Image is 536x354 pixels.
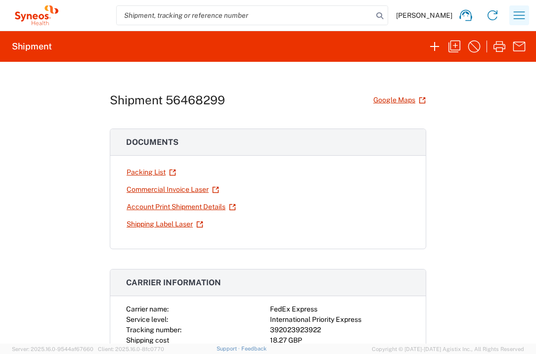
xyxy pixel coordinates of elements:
[126,315,168,323] span: Service level:
[126,326,181,334] span: Tracking number:
[126,216,204,233] a: Shipping Label Laser
[126,336,169,344] span: Shipping cost
[396,11,452,20] span: [PERSON_NAME]
[126,137,179,147] span: Documents
[98,346,164,352] span: Client: 2025.16.0-8fc0770
[372,345,524,354] span: Copyright © [DATE]-[DATE] Agistix Inc., All Rights Reserved
[270,314,410,325] div: International Priority Express
[110,93,225,107] h1: Shipment 56468299
[126,164,177,181] a: Packing List
[126,278,221,287] span: Carrier information
[126,305,169,313] span: Carrier name:
[270,325,410,335] div: 392023923922
[117,6,373,25] input: Shipment, tracking or reference number
[12,346,93,352] span: Server: 2025.16.0-9544af67660
[12,41,52,52] h2: Shipment
[126,181,220,198] a: Commercial Invoice Laser
[241,346,267,352] a: Feedback
[217,346,241,352] a: Support
[126,198,236,216] a: Account Print Shipment Details
[270,304,410,314] div: FedEx Express
[373,91,426,109] a: Google Maps
[270,335,410,346] div: 18.27 GBP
